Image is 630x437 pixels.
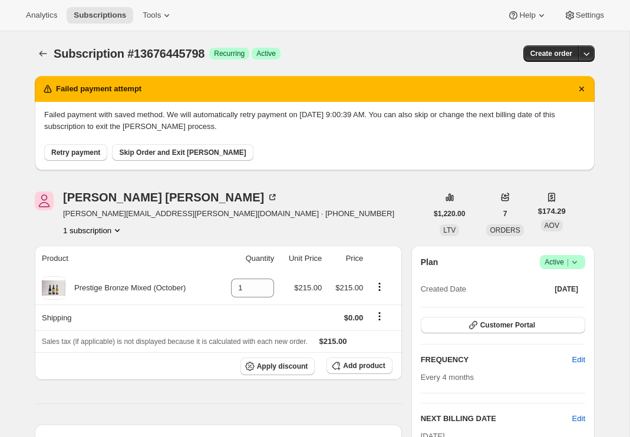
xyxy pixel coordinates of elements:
[496,206,514,222] button: 7
[434,209,465,218] span: $1,220.00
[567,257,569,267] span: |
[421,256,438,268] h2: Plan
[538,206,566,217] span: $174.29
[294,283,322,292] span: $215.00
[65,282,186,294] div: Prestige Bronze Mixed (October)
[42,337,308,346] span: Sales tax (if applicable) is not displayed because it is calculated with each new order.
[44,109,585,133] p: Failed payment with saved method. We will automatically retry payment on [DATE] 9:00:39 AM. You c...
[54,47,204,60] span: Subscription #13676445798
[326,357,392,374] button: Add product
[530,49,572,58] span: Create order
[35,191,54,210] span: Jeff Palfrey
[545,221,559,230] span: AOV
[112,144,253,161] button: Skip Order and Exit [PERSON_NAME]
[547,281,585,297] button: [DATE]
[523,45,579,62] button: Create order
[421,373,474,382] span: Every 4 months
[19,7,64,24] button: Analytics
[565,350,592,369] button: Edit
[44,144,107,161] button: Retry payment
[421,354,572,366] h2: FREQUENCY
[56,83,141,95] h2: Failed payment attempt
[503,209,507,218] span: 7
[240,357,315,375] button: Apply discount
[427,206,472,222] button: $1,220.00
[557,7,611,24] button: Settings
[278,246,325,272] th: Unit Price
[51,148,100,157] span: Retry payment
[35,246,218,272] th: Product
[74,11,126,20] span: Subscriptions
[344,313,364,322] span: $0.00
[26,11,57,20] span: Analytics
[335,283,363,292] span: $215.00
[573,81,590,97] button: Dismiss notification
[343,361,385,370] span: Add product
[443,226,456,234] span: LTV
[257,362,308,371] span: Apply discount
[136,7,180,24] button: Tools
[572,354,585,366] span: Edit
[325,246,367,272] th: Price
[421,413,572,425] h2: NEXT BILLING DATE
[370,280,389,293] button: Product actions
[500,7,554,24] button: Help
[319,337,347,346] span: $215.00
[119,148,246,157] span: Skip Order and Exit [PERSON_NAME]
[214,49,245,58] span: Recurring
[572,413,585,425] button: Edit
[35,45,51,62] button: Subscriptions
[35,304,218,330] th: Shipping
[490,226,520,234] span: ORDERS
[63,224,123,236] button: Product actions
[370,310,389,323] button: Shipping actions
[519,11,535,20] span: Help
[143,11,161,20] span: Tools
[256,49,276,58] span: Active
[63,191,278,203] div: [PERSON_NAME] [PERSON_NAME]
[576,11,604,20] span: Settings
[421,317,585,333] button: Customer Portal
[480,320,535,330] span: Customer Portal
[555,284,578,294] span: [DATE]
[218,246,278,272] th: Quantity
[421,283,466,295] span: Created Date
[545,256,580,268] span: Active
[67,7,133,24] button: Subscriptions
[63,208,394,220] span: [PERSON_NAME][EMAIL_ADDRESS][PERSON_NAME][DOMAIN_NAME] · [PHONE_NUMBER]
